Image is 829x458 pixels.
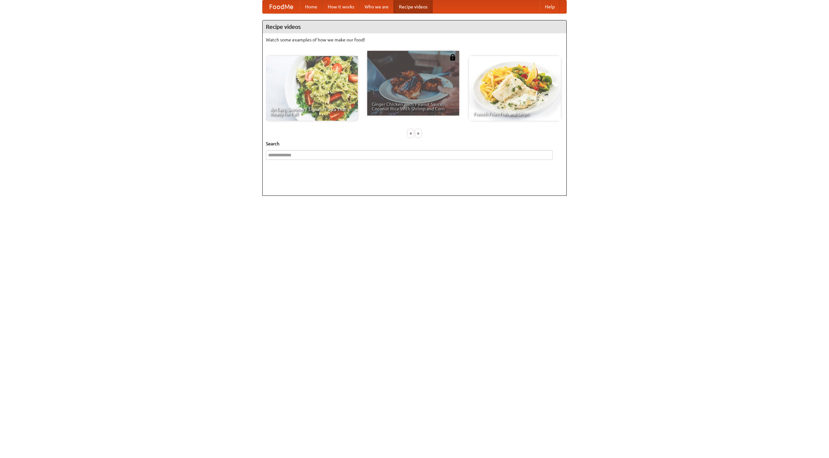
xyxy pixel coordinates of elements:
[300,0,323,13] a: Home
[473,112,556,116] span: French Fries Fish and Chips
[263,0,300,13] a: FoodMe
[449,54,456,61] img: 483408.png
[415,129,421,137] div: »
[323,0,359,13] a: How it works
[394,0,433,13] a: Recipe videos
[359,0,394,13] a: Who we are
[266,140,563,147] h5: Search
[266,37,563,43] p: Watch some examples of how we make our food!
[266,56,358,121] a: An Easy, Summery Tomato Pasta That's Ready for Fall
[408,129,414,137] div: «
[263,20,566,33] h4: Recipe videos
[469,56,561,121] a: French Fries Fish and Chips
[540,0,560,13] a: Help
[270,107,353,116] span: An Easy, Summery Tomato Pasta That's Ready for Fall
